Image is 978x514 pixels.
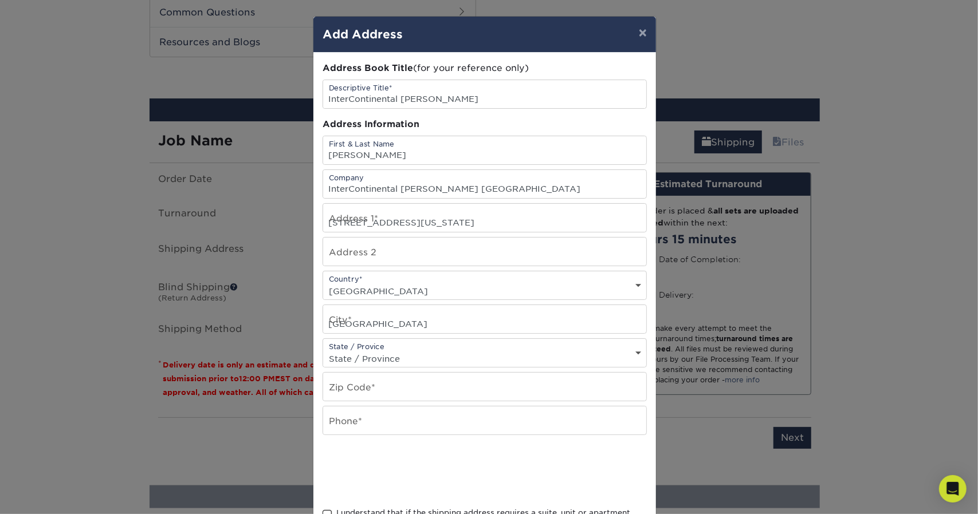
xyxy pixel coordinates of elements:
[630,17,656,49] button: ×
[323,26,647,43] h4: Add Address
[323,449,497,493] iframe: reCAPTCHA
[323,62,413,73] span: Address Book Title
[323,62,647,75] div: (for your reference only)
[939,475,967,503] div: Open Intercom Messenger
[323,118,647,131] div: Address Information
